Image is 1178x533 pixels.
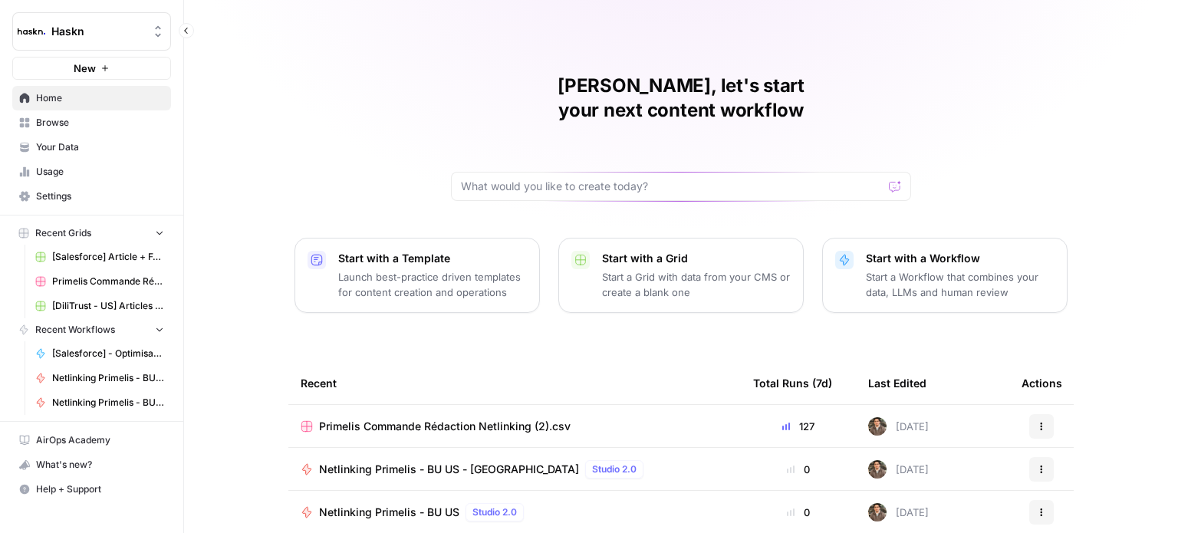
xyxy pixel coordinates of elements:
img: Haskn Logo [18,18,45,45]
span: Help + Support [36,482,164,496]
div: [DATE] [868,460,929,479]
a: Browse [12,110,171,135]
div: 127 [753,419,844,434]
a: Usage [12,160,171,184]
img: dizo4u6k27cofk4obq9v5qvvdkyt [868,417,887,436]
button: Workspace: Haskn [12,12,171,51]
button: Start with a TemplateLaunch best-practice driven templates for content creation and operations [294,238,540,313]
a: Primelis Commande Rédaction Netlinking (2).csv [28,269,171,294]
a: Home [12,86,171,110]
p: Start a Workflow that combines your data, LLMs and human review [866,269,1055,300]
button: Start with a GridStart a Grid with data from your CMS or create a blank one [558,238,804,313]
button: Help + Support [12,477,171,502]
div: [DATE] [868,417,929,436]
div: Recent [301,362,729,404]
button: What's new? [12,452,171,477]
span: Browse [36,116,164,130]
div: 0 [753,462,844,477]
img: dizo4u6k27cofk4obq9v5qvvdkyt [868,503,887,521]
span: Netlinking Primelis - BU US - [GEOGRAPHIC_DATA] [319,462,579,477]
span: Primelis Commande Rédaction Netlinking (2).csv [319,419,571,434]
a: Settings [12,184,171,209]
p: Launch best-practice driven templates for content creation and operations [338,269,527,300]
button: Recent Grids [12,222,171,245]
span: [Salesforce] Article + FAQ + Posts RS [52,250,164,264]
button: Start with a WorkflowStart a Workflow that combines your data, LLMs and human review [822,238,1068,313]
a: Netlinking Primelis - BU US - [GEOGRAPHIC_DATA] [28,366,171,390]
span: Studio 2.0 [472,505,517,519]
a: Netlinking Primelis - BU US [28,390,171,415]
span: Usage [36,165,164,179]
span: Recent Workflows [35,323,115,337]
p: Start with a Template [338,251,527,266]
div: 0 [753,505,844,520]
a: Primelis Commande Rédaction Netlinking (2).csv [301,419,729,434]
span: [DiliTrust - US] Articles de blog 700-1000 mots Grid [52,299,164,313]
span: Home [36,91,164,105]
input: What would you like to create today? [461,179,883,194]
p: Start with a Grid [602,251,791,266]
p: Start a Grid with data from your CMS or create a blank one [602,269,791,300]
span: Recent Grids [35,226,91,240]
div: Total Runs (7d) [753,362,832,404]
span: Netlinking Primelis - BU US [319,505,459,520]
h1: [PERSON_NAME], let's start your next content workflow [451,74,911,123]
span: AirOps Academy [36,433,164,447]
a: Netlinking Primelis - BU US - [GEOGRAPHIC_DATA]Studio 2.0 [301,460,729,479]
p: Start with a Workflow [866,251,1055,266]
a: Your Data [12,135,171,160]
a: [Salesforce] - Optimisation occurences [28,341,171,366]
span: Settings [36,189,164,203]
div: Actions [1022,362,1062,404]
div: Last Edited [868,362,926,404]
span: Studio 2.0 [592,462,637,476]
span: Your Data [36,140,164,154]
span: Netlinking Primelis - BU US [52,396,164,410]
button: New [12,57,171,80]
a: Netlinking Primelis - BU USStudio 2.0 [301,503,729,521]
a: AirOps Academy [12,428,171,452]
button: Recent Workflows [12,318,171,341]
a: [DiliTrust - US] Articles de blog 700-1000 mots Grid [28,294,171,318]
span: New [74,61,96,76]
span: [Salesforce] - Optimisation occurences [52,347,164,360]
a: [Salesforce] Article + FAQ + Posts RS [28,245,171,269]
span: Netlinking Primelis - BU US - [GEOGRAPHIC_DATA] [52,371,164,385]
div: [DATE] [868,503,929,521]
span: Haskn [51,24,144,39]
img: dizo4u6k27cofk4obq9v5qvvdkyt [868,460,887,479]
span: Primelis Commande Rédaction Netlinking (2).csv [52,275,164,288]
div: What's new? [13,453,170,476]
